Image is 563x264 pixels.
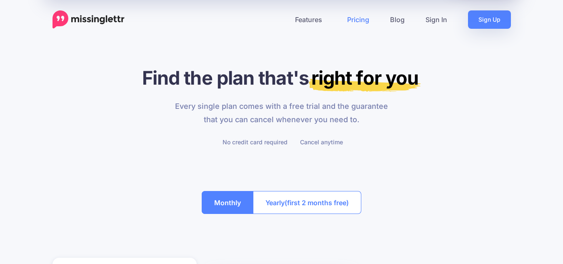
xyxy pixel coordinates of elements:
button: Monthly [202,191,253,214]
span: (first 2 months free) [285,196,349,209]
li: Cancel anytime [298,137,343,147]
button: Yearly(first 2 months free) [253,191,361,214]
a: Features [285,10,337,29]
a: Blog [380,10,415,29]
a: Home [53,10,125,29]
h1: Find the plan that's [53,66,511,89]
a: Sign In [415,10,458,29]
mark: right for you [309,66,421,92]
a: Sign Up [468,10,511,29]
li: No credit card required [220,137,288,147]
a: Pricing [337,10,380,29]
p: Every single plan comes with a free trial and the guarantee that you can cancel whenever you need... [170,100,393,126]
